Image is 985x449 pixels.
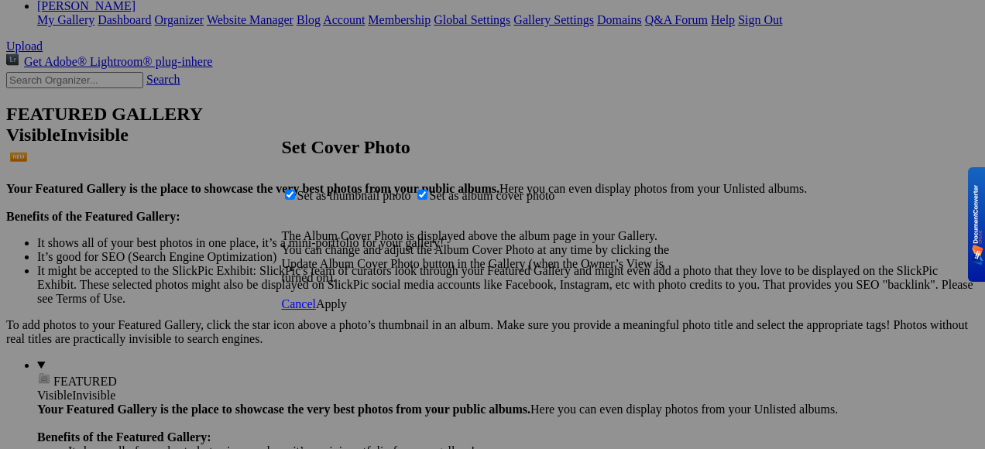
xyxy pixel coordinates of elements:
[417,190,427,200] input: Set as album cover photo
[430,189,555,202] span: Set as album cover photo
[316,297,347,310] span: Apply
[297,189,411,202] span: Set as thumbnail photo
[285,190,295,200] input: Set as thumbnail photo
[282,229,692,285] p: The Album Cover Photo is displayed above the album page in your Gallery. You can change and adjus...
[282,297,316,310] a: Cancel
[282,137,692,158] h2: Set Cover Photo
[972,185,983,265] img: BKR5lM0sgkDqAAAAAElFTkSuQmCC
